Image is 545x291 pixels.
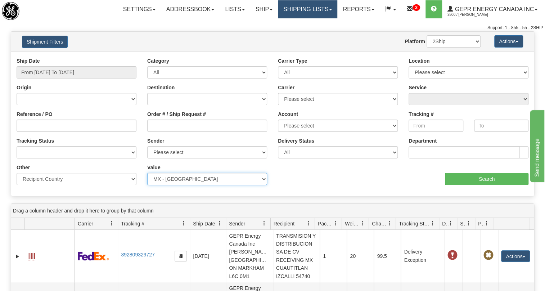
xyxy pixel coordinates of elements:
[17,57,40,64] label: Ship Date
[278,57,307,64] label: Carrier Type
[78,251,109,260] img: 2 - FedEx Express®
[478,220,484,227] span: Pickup Status
[345,220,360,227] span: Weight
[17,164,30,171] label: Other
[278,111,298,118] label: Account
[250,0,278,18] a: Ship
[442,220,448,227] span: Delivery Status
[147,84,175,91] label: Destination
[483,250,493,260] span: Pickup Not Assigned
[273,230,320,282] td: TRANSMISION Y DISTRIBUCION SA DE CV RECEIVING MX CUAUTITLAN IZCALLI 54740
[147,137,164,144] label: Sender
[401,0,425,18] a: 2
[427,217,439,229] a: Tracking Status filter column settings
[463,217,475,229] a: Shipment Issues filter column settings
[401,230,444,282] td: Delivery Exception
[399,220,430,227] span: Tracking Status
[121,252,154,258] a: 392809329727
[226,230,273,282] td: GEPR Energy Canada Inc [PERSON_NAME] [GEOGRAPHIC_DATA] ON MARKHAM L6C 0M1
[337,0,379,18] a: Reports
[445,217,457,229] a: Delivery Status filter column settings
[374,230,401,282] td: 99.5
[329,217,342,229] a: Packages filter column settings
[17,84,31,91] label: Origin
[409,120,463,132] input: From
[5,4,67,13] div: Send message
[161,0,220,18] a: Addressbook
[213,217,226,229] a: Ship Date filter column settings
[453,6,534,12] span: GEPR Energy Canada Inc
[494,35,523,48] button: Actions
[318,220,333,227] span: Packages
[14,253,21,260] a: Expand
[147,164,161,171] label: Value
[481,217,493,229] a: Pickup Status filter column settings
[17,137,54,144] label: Tracking Status
[447,250,457,260] span: Delivery Exception
[220,0,250,18] a: Lists
[383,217,396,229] a: Charge filter column settings
[22,36,68,48] button: Shipment Filters
[121,220,144,227] span: Tracking #
[320,230,347,282] td: 1
[405,38,425,45] label: Platform
[229,220,245,227] span: Sender
[278,0,337,18] a: Shipping lists
[118,0,161,18] a: Settings
[501,250,530,262] button: Actions
[2,25,543,31] div: Support: 1 - 855 - 55 - 2SHIP
[193,220,215,227] span: Ship Date
[442,0,543,18] a: GEPR Energy Canada Inc 2500 / [PERSON_NAME]
[413,4,420,11] sup: 2
[356,217,369,229] a: Weight filter column settings
[409,57,429,64] label: Location
[177,217,190,229] a: Tracking # filter column settings
[17,111,53,118] label: Reference / PO
[258,217,270,229] a: Sender filter column settings
[409,111,433,118] label: Tracking #
[278,137,314,144] label: Delivery Status
[105,217,118,229] a: Carrier filter column settings
[409,137,437,144] label: Department
[372,220,387,227] span: Charge
[28,250,35,261] a: Label
[474,120,529,132] input: To
[409,84,427,91] label: Service
[460,220,466,227] span: Shipment Issues
[190,230,226,282] td: [DATE]
[447,11,501,18] span: 2500 / [PERSON_NAME]
[147,111,206,118] label: Order # / Ship Request #
[528,109,544,182] iframe: chat widget
[302,217,315,229] a: Recipient filter column settings
[278,84,294,91] label: Carrier
[11,204,534,218] div: grid grouping header
[175,251,187,261] button: Copy to clipboard
[78,220,93,227] span: Carrier
[347,230,374,282] td: 20
[147,57,169,64] label: Category
[445,173,528,185] input: Search
[274,220,294,227] span: Recipient
[2,2,19,20] img: logo2500.jpg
